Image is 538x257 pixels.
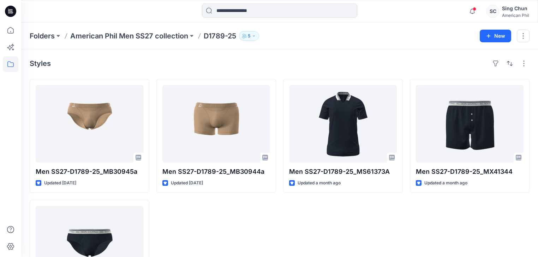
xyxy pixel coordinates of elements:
[36,85,143,163] a: Men SS27-D1789-25_MB30945a
[162,167,270,177] p: Men SS27-D1789-25_MB30944a
[502,13,529,18] div: American Phil
[30,59,51,68] h4: Styles
[204,31,236,41] p: D1789-25
[289,85,397,163] a: Men SS27-D1789-25_MS61373A
[30,31,55,41] a: Folders
[162,85,270,163] a: Men SS27-D1789-25_MB30944a
[171,179,203,187] p: Updated [DATE]
[239,31,259,41] button: 5
[44,179,76,187] p: Updated [DATE]
[298,179,341,187] p: Updated a month ago
[416,85,524,163] a: Men SS27-D1789-25_MX41344
[486,5,499,18] div: SC
[480,30,511,42] button: New
[70,31,188,41] a: American Phil Men SS27 collection
[416,167,524,177] p: Men SS27-D1789-25_MX41344
[289,167,397,177] p: Men SS27-D1789-25_MS61373A
[502,4,529,13] div: Sing Chun
[248,32,250,40] p: 5
[424,179,467,187] p: Updated a month ago
[36,167,143,177] p: Men SS27-D1789-25_MB30945a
